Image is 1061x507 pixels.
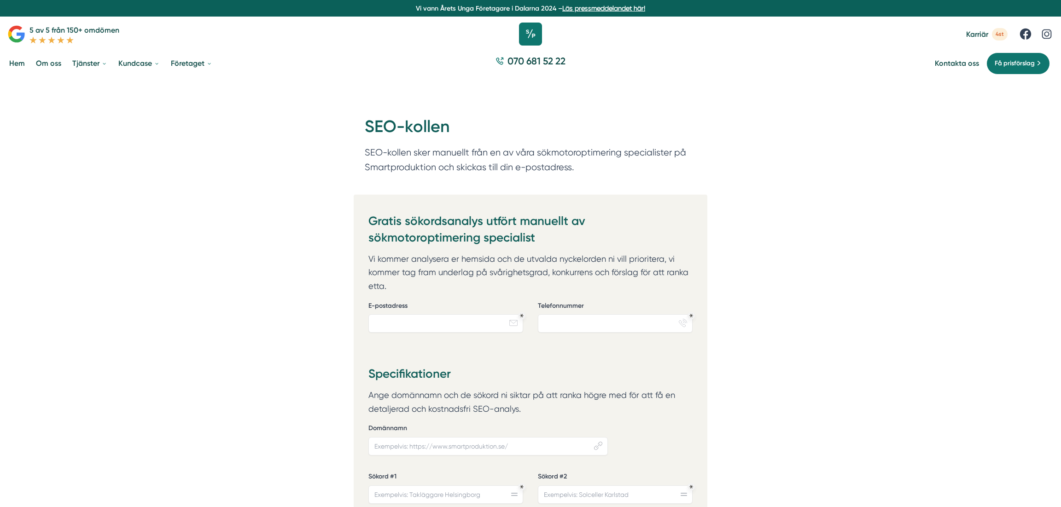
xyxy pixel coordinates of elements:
[986,52,1050,75] a: Få prisförslag
[368,209,693,252] h3: Gratis sökordsanalys utfört manuellt av sökmotoroptimering specialist
[966,28,1008,40] a: Karriär 4st
[368,388,693,415] p: Ange domännamn och de sökord ni siktar på att ranka högre med för att få en detaljerad och kostna...
[365,145,696,179] p: SEO-kollen sker manuellt från en av våra sökmotoroptimering specialister på Smartproduktion och s...
[935,59,979,68] a: Kontakta oss
[520,314,524,317] div: Obligatoriskt
[117,52,162,75] a: Kundcase
[70,52,109,75] a: Tjänster
[689,485,693,489] div: Obligatoriskt
[689,314,693,317] div: Obligatoriskt
[368,485,523,504] input: Exempelvis: Takläggare Helsingborg
[538,301,693,313] label: Telefonnummer
[368,424,608,435] label: Domännamn
[562,5,645,12] a: Läs pressmeddelandet här!
[4,4,1057,13] p: Vi vann Årets Unga Företagare i Dalarna 2024 –
[992,28,1008,40] span: 4st
[29,24,119,36] p: 5 av 5 från 150+ omdömen
[995,58,1035,69] span: Få prisförslag
[492,54,569,72] a: 070 681 52 22
[169,52,214,75] a: Företaget
[365,115,696,145] h1: SEO-kollen
[538,485,693,504] input: Exempelvis: Solceller Karlstad
[34,52,63,75] a: Om oss
[368,437,608,455] input: Exempelvis: https://www.smartproduktion.se/
[507,54,565,68] span: 070 681 52 22
[966,30,988,39] span: Karriär
[7,52,27,75] a: Hem
[538,472,693,484] label: Sökord #2
[368,301,523,313] label: E-postadress
[368,362,693,388] h3: Specifikationer
[368,252,693,293] p: Vi kommer analysera er hemsida och de utvalda nyckelorden ni vill prioritera, vi kommer tag fram ...
[368,472,523,484] label: Sökord #1
[520,485,524,489] div: Obligatoriskt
